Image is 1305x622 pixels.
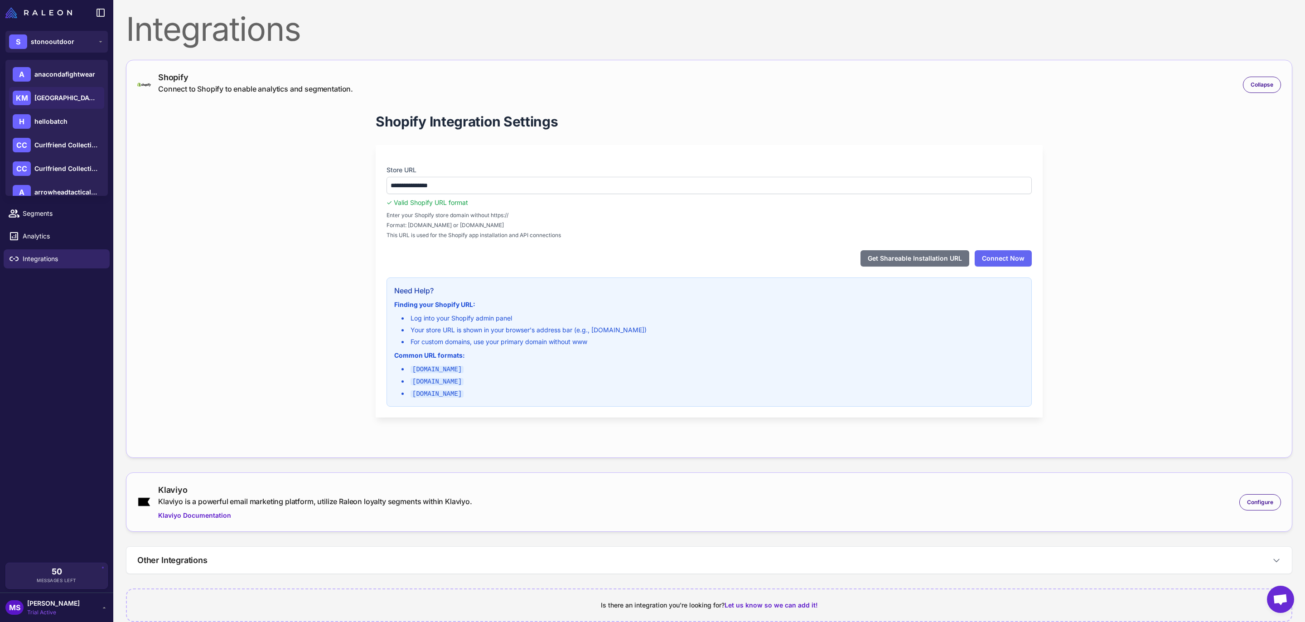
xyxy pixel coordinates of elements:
div: A [13,185,31,199]
span: Configure [1247,498,1273,506]
span: Curlfriend Collective [34,140,98,150]
code: [DOMAIN_NAME] [411,378,464,385]
h3: Need Help? [394,285,1024,296]
div: Open chat [1267,586,1294,613]
span: [PERSON_NAME] [27,598,80,608]
span: Curlfriend Collective [34,164,98,174]
div: H [13,114,31,129]
h3: Other Integrations [137,554,208,566]
div: CC [13,161,31,176]
span: arrowheadtacticalapparel [34,187,98,197]
a: Campaigns [4,159,110,178]
span: Messages Left [37,577,77,584]
a: Integrations [4,249,110,268]
span: Collapse [1251,81,1273,89]
li: For custom domains, use your primary domain without www [401,337,1024,347]
span: Format: [DOMAIN_NAME] or [DOMAIN_NAME] [387,221,1032,229]
img: klaviyo.png [137,497,151,507]
div: KM [13,91,31,105]
span: Enter your Shopify store domain without https:// [387,211,1032,219]
span: Segments [23,209,102,219]
strong: Finding your Shopify URL: [394,301,475,308]
a: Knowledge [4,113,110,132]
button: Get Shareable Installation URL [860,250,969,267]
label: Store URL [387,165,1032,175]
span: hellobatch [34,117,68,126]
div: S [9,34,27,49]
a: Segments [4,204,110,223]
span: [GEOGRAPHIC_DATA] [34,93,98,103]
span: Let us know so we can add it! [725,601,818,609]
span: 50 [52,568,62,576]
div: CC [13,138,31,152]
button: Sstonooutdoor [5,31,108,53]
a: Calendar [4,181,110,200]
button: Connect Now [975,250,1032,267]
img: Raleon Logo [5,7,72,18]
strong: Common URL formats: [394,351,465,359]
span: Trial Active [27,608,80,617]
div: Connect to Shopify to enable analytics and segmentation. [158,83,353,94]
div: ✓ Valid Shopify URL format [387,198,1032,208]
code: [DOMAIN_NAME] [411,390,464,398]
li: Your store URL is shown in your browser's address bar (e.g., [DOMAIN_NAME]) [401,325,1024,335]
div: Klaviyo [158,484,472,496]
span: Analytics [23,231,102,241]
div: Is there an integration you're looking for? [138,600,1281,610]
li: Log into your Shopify admin panel [401,313,1024,323]
a: Email Design [4,136,110,155]
code: [DOMAIN_NAME] [411,366,464,373]
h1: Shopify Integration Settings [376,112,558,131]
div: MS [5,600,24,615]
div: Klaviyo is a powerful email marketing platform, utilize Raleon loyalty segments within Klaviyo. [158,496,472,507]
span: anacondafightwear [34,69,95,79]
div: A [13,67,31,82]
div: Shopify [158,71,353,83]
a: Raleon Logo [5,7,76,18]
a: Klaviyo Documentation [158,510,472,520]
img: shopify-logo-primary-logo-456baa801ee66a0a435671082365958316831c9960c480451dd0330bcdae304f.svg [137,83,151,87]
span: stonooutdoor [31,37,74,47]
div: Integrations [126,13,1292,45]
a: Chats [4,91,110,110]
span: This URL is used for the Shopify app installation and API connections [387,231,1032,239]
a: Analytics [4,227,110,246]
button: Other Integrations [126,547,1292,573]
span: Integrations [23,254,102,264]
